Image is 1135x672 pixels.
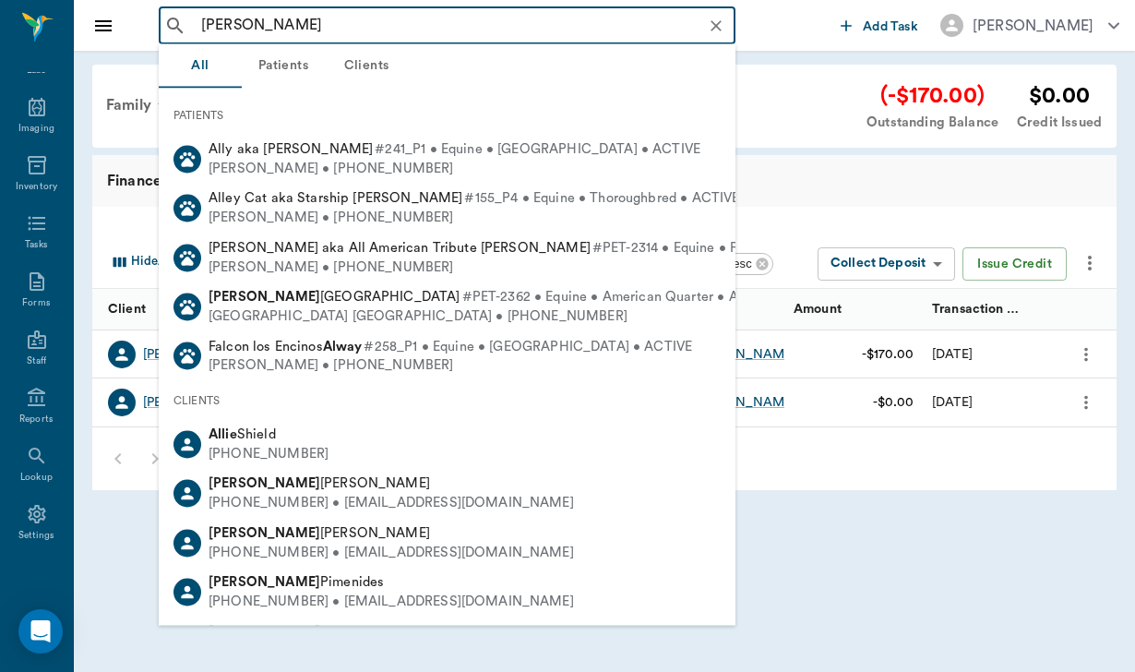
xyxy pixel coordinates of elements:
div: [PHONE_NUMBER] • [EMAIL_ADDRESS][DOMAIN_NAME] [209,543,574,562]
span: Alley Cat aka Starship [PERSON_NAME] [209,191,462,205]
button: Sort [890,296,915,322]
span: #241_P1 • Equine • [GEOGRAPHIC_DATA] • ACTIVE [375,140,700,160]
button: Sort [1028,296,1054,322]
button: Issue Credit [962,247,1067,282]
div: Amount [784,289,923,330]
div: Credit Issued [1017,113,1102,133]
div: [PERSON_NAME] • [PHONE_NUMBER] [209,209,739,228]
div: Imaging [18,122,54,136]
button: more [1071,339,1101,370]
div: Outstanding Balance [866,113,998,133]
div: Transaction Date [932,283,1023,335]
button: Clear [703,13,729,39]
a: [PERSON_NAME] [690,345,796,364]
button: Select columns [104,247,256,277]
button: All [159,44,242,89]
div: Family [95,83,185,127]
button: Sort [1086,296,1112,322]
span: [PERSON_NAME] aka All American Tribute [PERSON_NAME] [209,240,591,254]
b: [PERSON_NAME] [209,525,320,539]
a: [PERSON_NAME] [143,345,249,364]
button: Add Task [833,8,926,42]
b: [PERSON_NAME] [209,575,320,589]
span: Finances: [107,170,173,192]
b: [PERSON_NAME] [209,624,320,638]
div: 04/29/25 [932,393,973,412]
div: Lookup [20,471,53,485]
button: more [1074,247,1105,279]
button: Sort [751,296,777,322]
span: [PERSON_NAME] [209,476,430,490]
span: [PERSON_NAME] [209,525,430,539]
div: CLIENTS [159,381,735,420]
div: 08/29/25 [932,345,973,364]
div: Client [92,289,231,330]
span: Shield [209,427,276,441]
div: Tasks [25,238,48,252]
div: [PERSON_NAME] • [PHONE_NUMBER] [209,159,700,178]
span: #258_P1 • Equine • [GEOGRAPHIC_DATA] • ACTIVE [364,337,692,356]
div: [GEOGRAPHIC_DATA] [GEOGRAPHIC_DATA] • [PHONE_NUMBER] [209,306,776,326]
span: #PET-2314 • Equine • Pony Of America • ACTIVE [592,238,899,258]
b: [PERSON_NAME] [209,290,320,304]
b: Allie [209,427,237,441]
b: Alway [323,339,363,353]
div: Amount [794,283,842,335]
div: [PERSON_NAME] • [PHONE_NUMBER] [209,356,692,376]
button: more [1071,387,1101,418]
b: [PERSON_NAME] [209,476,320,490]
div: Collect Deposit [830,253,926,274]
div: PATIENTS [159,96,735,135]
div: Open Intercom Messenger [18,609,63,654]
div: [PHONE_NUMBER] [209,444,329,463]
div: -$170.00 [862,345,914,364]
span: #155_P4 • Equine • Thoroughbred • ACTIVE [464,189,739,209]
div: [PHONE_NUMBER] • [EMAIL_ADDRESS][DOMAIN_NAME] [209,592,574,611]
span: Ally aka [PERSON_NAME] [209,142,373,156]
div: [PERSON_NAME] [973,15,1093,37]
button: [PERSON_NAME] [926,8,1134,42]
span: #PET-2362 • Equine • American Quarter • ACTIVE [462,288,777,307]
input: Search [194,13,730,39]
div: Client [108,283,146,335]
button: Close drawer [85,7,122,44]
button: Clients [325,44,408,89]
div: -$0.00 [873,393,914,412]
span: Pimenides [209,575,384,589]
span: [PERSON_NAME] [209,624,430,638]
a: [PERSON_NAME] [690,393,796,412]
span: Falcon los Encinos [209,339,362,353]
div: [PHONE_NUMBER] • [EMAIL_ADDRESS][DOMAIN_NAME] [209,494,574,513]
div: Staff [27,354,46,368]
button: Patients [242,44,325,89]
div: Transaction Date [923,289,1061,330]
div: $0.00 [1017,79,1102,113]
div: Reports [19,413,54,426]
div: Inventory [16,180,57,194]
div: (-$170.00) [866,79,998,113]
div: Forms [22,296,50,310]
a: [PERSON_NAME] [143,393,249,412]
div: [PERSON_NAME] • [PHONE_NUMBER] [209,258,899,277]
span: [GEOGRAPHIC_DATA] [209,290,460,304]
span: : desc [624,257,752,270]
